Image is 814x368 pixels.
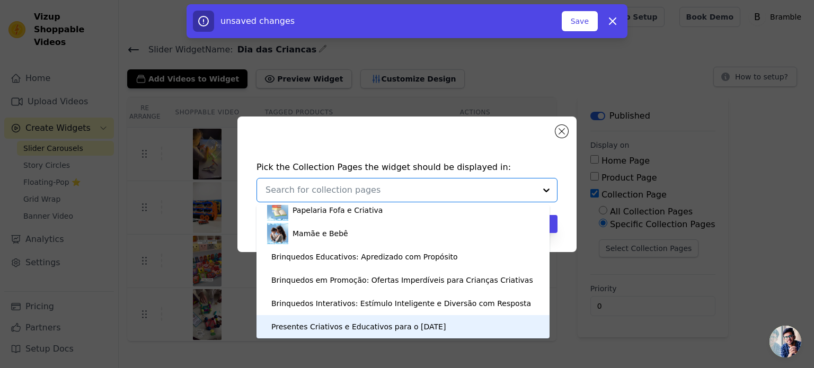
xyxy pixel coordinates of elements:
div: Presentes Criativos e Educativos para o [DATE] [271,315,446,338]
div: Mamãe e Bebê [293,222,348,245]
button: Close modal [555,125,568,138]
div: Brinquedos Interativos: Estímulo Inteligente e Diversão com Resposta [271,292,531,315]
div: Conversa aberta [769,326,801,357]
div: Brinquedos Educativos: Apredizado com Propósito [271,245,458,268]
div: Papelaria Fofa e Criativa [293,199,383,222]
img: collection: [267,200,288,221]
span: unsaved changes [220,16,295,26]
img: collection: [267,223,288,244]
input: Search for collection pages [266,184,536,196]
button: Save [562,11,598,31]
h4: Pick the Collection Pages the widget should be displayed in: [256,161,558,174]
div: Brinquedos em Promoção: Ofertas Imperdíveis para Crianças Criativas [271,268,533,292]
